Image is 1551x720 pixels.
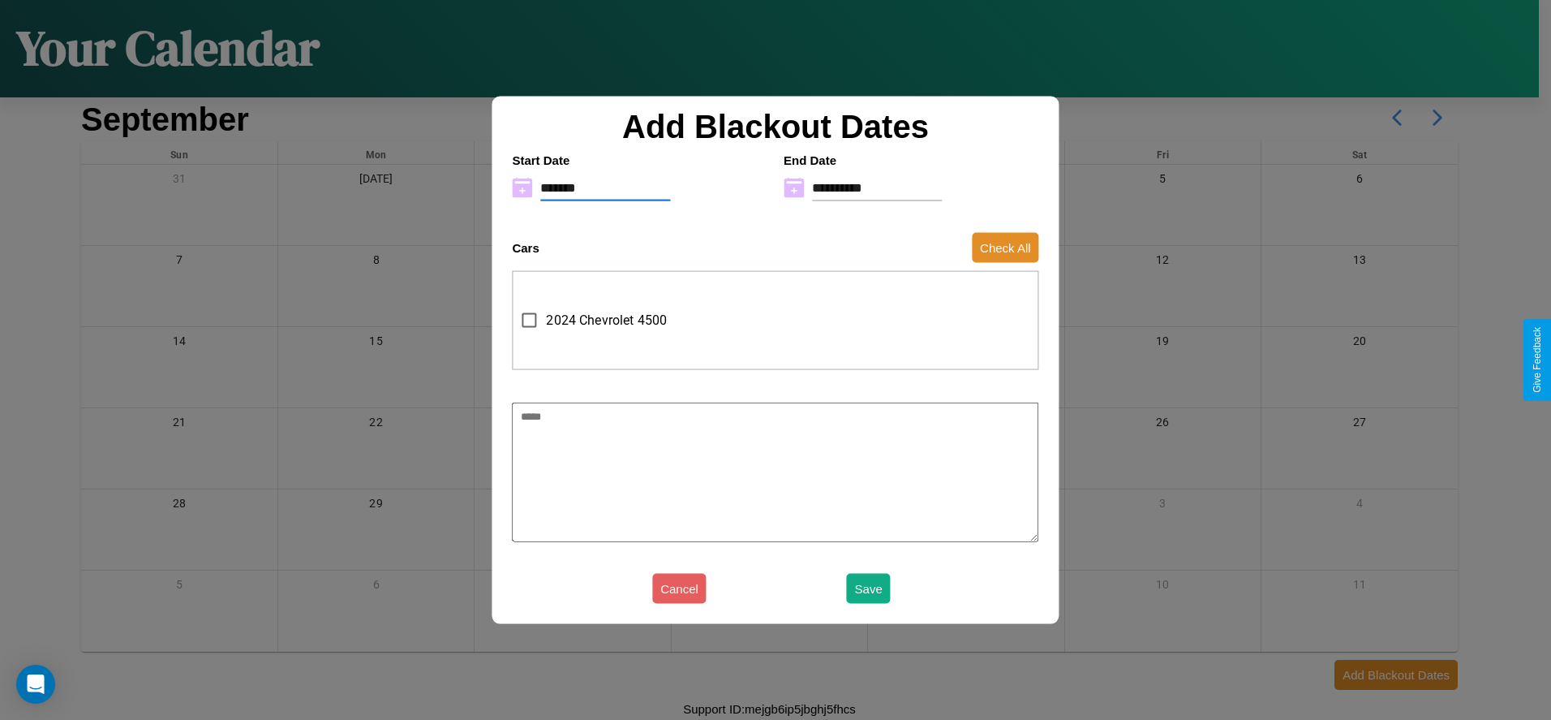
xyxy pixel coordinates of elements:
span: 2024 Chevrolet 4500 [546,311,667,330]
h4: Start Date [512,153,767,166]
h2: Add Blackout Dates [504,108,1046,144]
button: Cancel [652,574,707,604]
button: Save [847,574,891,604]
h4: Cars [512,241,539,255]
button: Check All [972,233,1039,263]
div: Give Feedback [1532,327,1543,393]
div: Open Intercom Messenger [16,665,55,704]
h4: End Date [784,153,1039,166]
